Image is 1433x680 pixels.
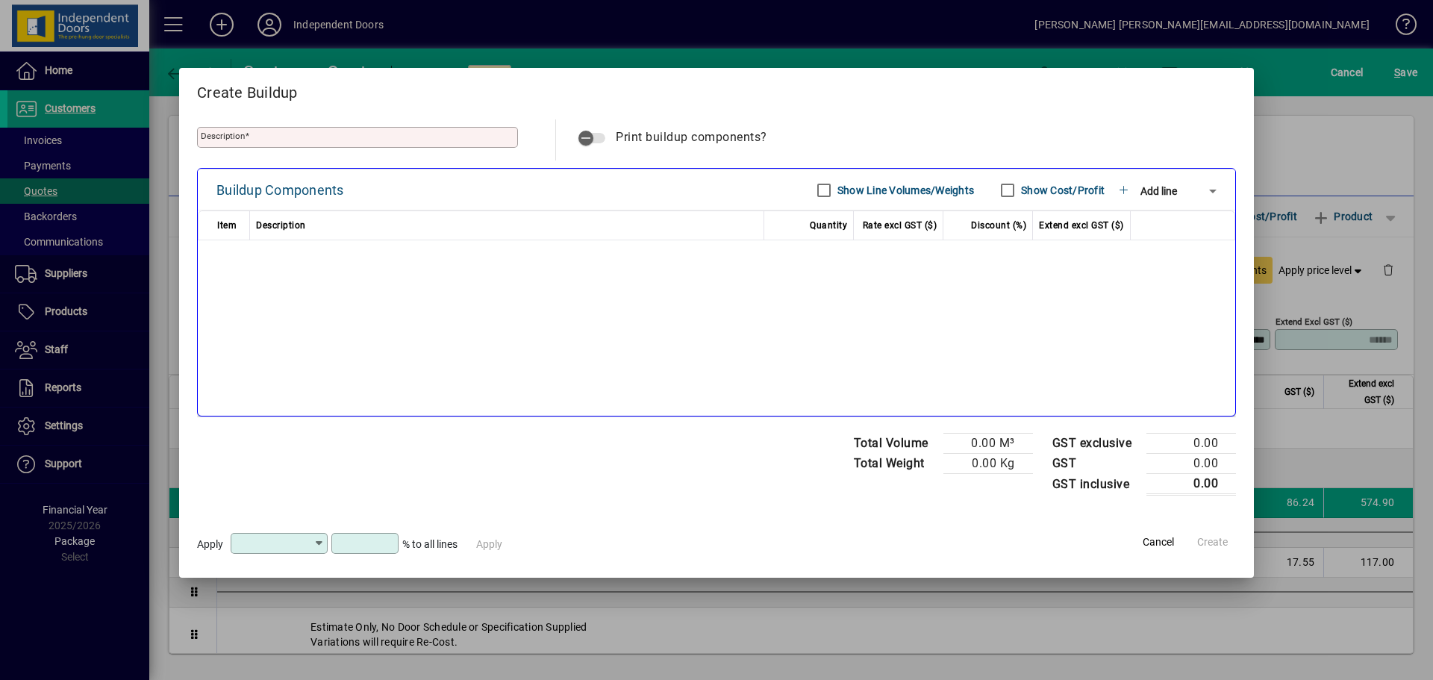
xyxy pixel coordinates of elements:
[201,131,245,141] mat-label: Description
[1039,216,1124,234] span: Extend excl GST ($)
[1146,474,1236,495] td: 0.00
[179,68,1254,111] h2: Create Buildup
[217,216,237,234] span: Item
[616,130,767,144] span: Print buildup components?
[834,183,974,198] label: Show Line Volumes/Weights
[1146,434,1236,454] td: 0.00
[810,216,847,234] span: Quantity
[1197,534,1228,550] span: Create
[1018,183,1105,198] label: Show Cost/Profit
[846,434,943,454] td: Total Volume
[971,216,1026,234] span: Discount (%)
[943,434,1033,454] td: 0.00 M³
[1188,529,1236,556] button: Create
[1045,434,1147,454] td: GST exclusive
[1140,185,1177,197] span: Add line
[943,454,1033,474] td: 0.00 Kg
[1134,529,1182,556] button: Cancel
[1045,454,1147,474] td: GST
[1143,534,1174,550] span: Cancel
[1146,454,1236,474] td: 0.00
[863,216,937,234] span: Rate excl GST ($)
[197,538,223,550] span: Apply
[256,216,306,234] span: Description
[216,178,344,202] div: Buildup Components
[846,454,943,474] td: Total Weight
[402,538,458,550] span: % to all lines
[1045,474,1147,495] td: GST inclusive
